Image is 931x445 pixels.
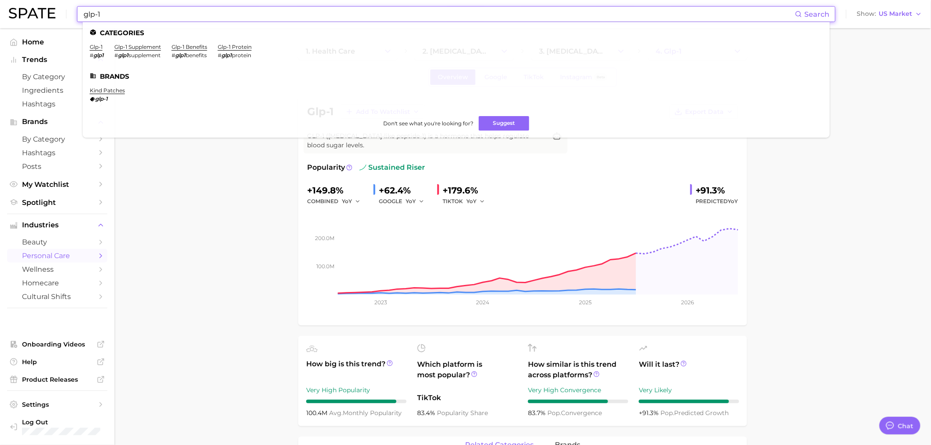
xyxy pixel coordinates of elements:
[22,73,92,81] span: by Category
[528,359,628,380] span: How similar is this trend across platforms?
[186,52,207,58] span: benefits
[466,197,476,205] span: YoY
[307,131,546,150] span: GLP-1 ([MEDICAL_DATA]-like peptide-1) is a hormone that helps regulate blood sugar levels.
[218,52,221,58] span: #
[232,52,251,58] span: protein
[7,196,107,209] a: Spotlight
[374,299,387,306] tspan: 2023
[7,263,107,276] a: wellness
[681,299,694,306] tspan: 2026
[7,398,107,411] a: Settings
[443,196,491,207] div: TIKTOK
[329,409,402,417] span: monthly popularity
[359,162,425,173] span: sustained riser
[90,87,125,94] a: kind patches
[728,198,738,204] span: YoY
[22,149,92,157] span: Hashtags
[696,196,738,207] span: Predicted
[417,359,517,388] span: Which platform is most popular?
[22,56,92,64] span: Trends
[7,70,107,84] a: by Category
[83,7,795,22] input: Search here for a brand, industry, or ingredient
[7,290,107,303] a: cultural shifts
[221,52,232,58] em: glp1
[22,38,92,46] span: Home
[342,197,352,205] span: YoY
[7,178,107,191] a: My Watchlist
[383,120,473,127] span: Don't see what you're looking for?
[437,409,488,417] span: popularity share
[306,409,329,417] span: 100.4m
[879,11,913,16] span: US Market
[7,160,107,173] a: Posts
[22,118,92,126] span: Brands
[660,409,674,417] abbr: popularity index
[93,52,104,58] em: glp1
[22,292,92,301] span: cultural shifts
[528,385,628,395] div: Very High Convergence
[547,409,561,417] abbr: popularity index
[307,196,367,207] div: combined
[22,376,92,383] span: Product Releases
[22,265,92,274] span: wellness
[342,196,361,207] button: YoY
[639,400,739,403] div: 9 / 10
[7,84,107,97] a: Ingredients
[479,116,529,131] button: Suggest
[7,416,107,438] a: Log out. Currently logged in with e-mail lauren.alexander@emersongroup.com.
[22,221,92,229] span: Industries
[306,359,407,380] span: How big is this trend?
[329,409,343,417] abbr: average
[128,52,161,58] span: supplement
[114,52,118,58] span: #
[90,52,93,58] span: #
[218,44,252,50] a: glp-1 protein
[90,29,823,36] li: Categories
[855,8,924,20] button: ShowUS Market
[22,100,92,108] span: Hashtags
[547,409,602,417] span: convergence
[417,409,437,417] span: 83.4%
[95,95,108,102] em: glp-1
[118,52,128,58] em: glp1
[22,198,92,207] span: Spotlight
[466,196,485,207] button: YoY
[359,164,367,171] img: sustained riser
[805,10,830,18] span: Search
[9,8,55,18] img: SPATE
[639,409,660,417] span: +91.3%
[417,393,517,403] span: TikTok
[476,299,490,306] tspan: 2024
[7,276,107,290] a: homecare
[7,115,107,128] button: Brands
[22,340,92,348] span: Onboarding Videos
[7,35,107,49] a: Home
[22,279,92,287] span: homecare
[406,196,425,207] button: YoY
[306,400,407,403] div: 9 / 10
[172,44,207,50] a: glp-1 benefits
[379,183,430,197] div: +62.4%
[7,97,107,111] a: Hashtags
[443,183,491,197] div: +179.6%
[857,11,876,16] span: Show
[639,359,739,380] span: Will it last?
[7,338,107,351] a: Onboarding Videos
[172,52,175,58] span: #
[7,355,107,368] a: Help
[579,299,592,306] tspan: 2025
[660,409,729,417] span: predicted growth
[7,132,107,146] a: by Category
[306,385,407,395] div: Very High Popularity
[307,162,345,173] span: Popularity
[7,219,107,232] button: Industries
[7,249,107,263] a: personal care
[639,385,739,395] div: Very Likely
[379,196,430,207] div: GOOGLE
[22,135,92,143] span: by Category
[90,73,823,80] li: Brands
[22,86,92,95] span: Ingredients
[22,418,141,426] span: Log Out
[7,373,107,386] a: Product Releases
[7,235,107,249] a: beauty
